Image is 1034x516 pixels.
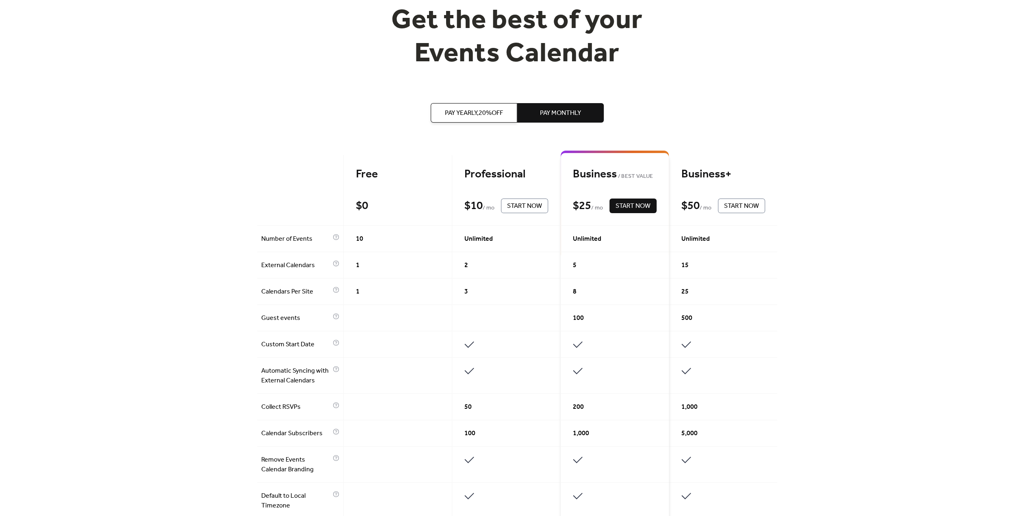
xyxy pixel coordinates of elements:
span: External Calendars [261,261,331,270]
div: Professional [464,167,548,181]
h1: Get the best of your Events Calendar [361,4,673,71]
span: 8 [573,287,577,297]
span: 5,000 [681,429,698,438]
span: Calendars Per Site [261,287,331,297]
div: $ 50 [681,199,700,213]
span: Default to Local Timezone [261,491,331,511]
span: / mo [483,203,494,213]
span: Pay Yearly, 20% off [445,108,503,118]
span: Unlimited [464,234,493,244]
div: Free [356,167,440,181]
span: Custom Start Date [261,340,331,350]
button: Start Now [718,199,765,213]
span: / mo [700,203,711,213]
span: Guest events [261,313,331,323]
div: Business+ [681,167,765,181]
span: Collect RSVPs [261,402,331,412]
span: Automatic Syncing with External Calendars [261,366,331,386]
span: Remove Events Calendar Branding [261,455,331,475]
span: 25 [681,287,689,297]
span: 3 [464,287,468,297]
button: Pay Yearly,20%off [431,103,517,123]
span: 200 [573,402,584,412]
span: 10 [356,234,363,244]
div: $ 0 [356,199,368,213]
div: $ 25 [573,199,591,213]
span: Start Now [724,201,759,211]
span: 500 [681,313,692,323]
div: $ 10 [464,199,483,213]
span: 15 [681,261,689,270]
span: Unlimited [573,234,601,244]
span: Calendar Subscribers [261,429,331,438]
span: Unlimited [681,234,710,244]
span: BEST VALUE [617,172,653,181]
span: 1 [356,287,360,297]
span: Start Now [507,201,542,211]
span: Start Now [616,201,650,211]
span: 5 [573,261,577,270]
button: Start Now [501,199,548,213]
span: 100 [464,429,475,438]
span: 50 [464,402,472,412]
span: / mo [591,203,603,213]
span: 1,000 [573,429,589,438]
span: 100 [573,313,584,323]
button: Start Now [609,199,657,213]
span: 1,000 [681,402,698,412]
span: Number of Events [261,234,331,244]
span: Pay Monthly [540,108,581,118]
button: Pay Monthly [517,103,604,123]
span: 2 [464,261,468,270]
div: Business [573,167,657,181]
span: 1 [356,261,360,270]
